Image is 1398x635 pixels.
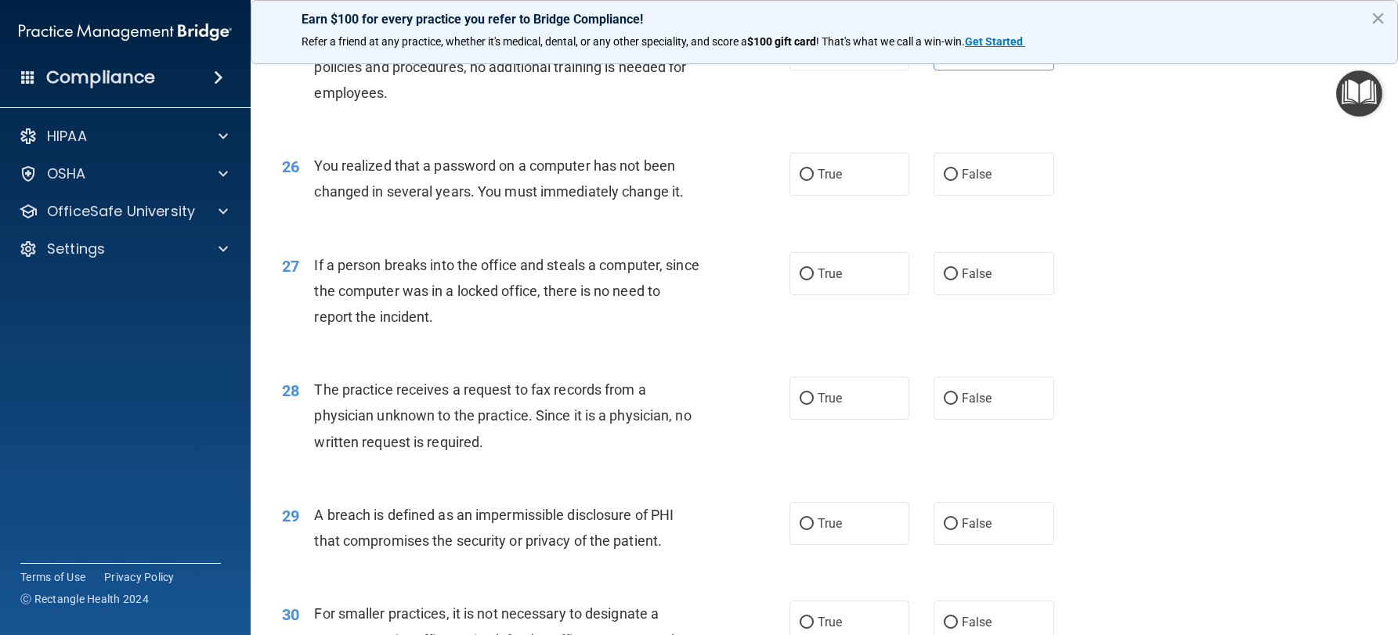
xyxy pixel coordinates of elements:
[282,157,299,176] span: 26
[47,164,86,183] p: OSHA
[19,202,228,221] a: OfficeSafe University
[314,507,674,549] span: A breach is defined as an impermissible disclosure of PHI that compromises the security or privac...
[46,67,155,88] h4: Compliance
[20,591,149,607] span: Ⓒ Rectangle Health 2024
[282,507,299,525] span: 29
[282,257,299,276] span: 27
[962,167,992,182] span: False
[962,516,992,531] span: False
[47,202,195,221] p: OfficeSafe University
[965,35,1023,48] strong: Get Started
[818,167,842,182] span: True
[47,240,105,258] p: Settings
[816,35,965,48] span: ! That's what we call a win-win.
[20,569,85,585] a: Terms of Use
[800,269,814,280] input: True
[944,169,958,181] input: False
[962,391,992,406] span: False
[747,35,816,48] strong: $100 gift card
[818,516,842,531] span: True
[965,35,1025,48] a: Get Started
[19,127,228,146] a: HIPAA
[944,269,958,280] input: False
[818,266,842,281] span: True
[302,35,747,48] span: Refer a friend at any practice, whether it's medical, dental, or any other speciality, and score a
[19,240,228,258] a: Settings
[800,169,814,181] input: True
[1371,5,1385,31] button: Close
[818,615,842,630] span: True
[800,518,814,530] input: True
[944,617,958,629] input: False
[47,127,87,146] p: HIPAA
[1336,70,1382,117] button: Open Resource Center
[104,569,175,585] a: Privacy Policy
[944,518,958,530] input: False
[962,615,992,630] span: False
[314,381,691,449] span: The practice receives a request to fax records from a physician unknown to the practice. Since it...
[302,12,1347,27] p: Earn $100 for every practice you refer to Bridge Compliance!
[962,266,992,281] span: False
[314,257,699,325] span: If a person breaks into the office and steals a computer, since the computer was in a locked offi...
[818,391,842,406] span: True
[944,393,958,405] input: False
[19,16,232,48] img: PMB logo
[800,617,814,629] input: True
[282,381,299,400] span: 28
[19,164,228,183] a: OSHA
[282,605,299,624] span: 30
[314,157,684,200] span: You realized that a password on a computer has not been changed in several years. You must immedi...
[800,393,814,405] input: True
[314,32,686,100] span: If you have trained your staff on HIPAA, but not on specific policies and procedures, no addition...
